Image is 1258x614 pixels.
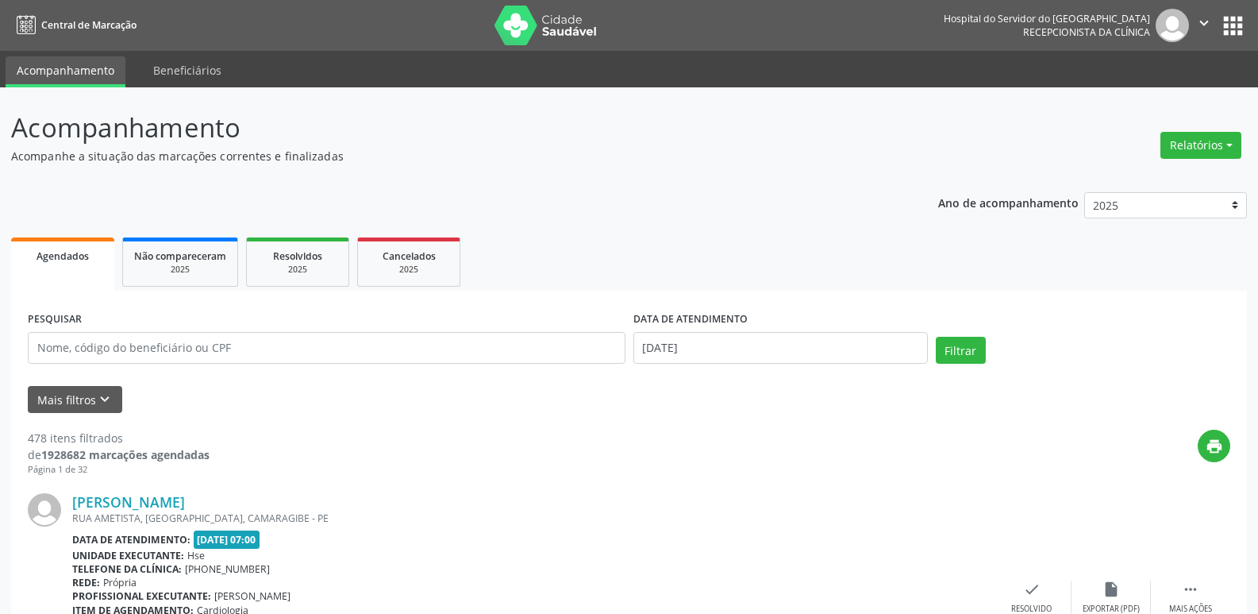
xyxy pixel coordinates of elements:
span: Própria [103,576,137,589]
button: print [1198,430,1230,462]
label: PESQUISAR [28,307,82,332]
button:  [1189,9,1219,42]
a: Beneficiários [142,56,233,84]
i: keyboard_arrow_down [96,391,113,408]
span: [PHONE_NUMBER] [185,562,270,576]
span: [DATE] 07:00 [194,531,260,549]
i:  [1195,14,1213,32]
span: Hse [187,549,205,562]
button: Relatórios [1160,132,1241,159]
button: Filtrar [936,337,986,364]
div: 2025 [258,264,337,276]
input: Selecione um intervalo [633,332,928,364]
span: Não compareceram [134,249,226,263]
div: Página 1 de 32 [28,463,210,477]
input: Nome, código do beneficiário ou CPF [28,332,625,364]
span: Central de Marcação [41,18,137,32]
span: Resolvidos [273,249,322,263]
strong: 1928682 marcações agendadas [41,447,210,462]
span: Agendados [37,249,89,263]
span: Recepcionista da clínica [1023,25,1150,39]
p: Acompanhe a situação das marcações correntes e finalizadas [11,148,876,164]
b: Telefone da clínica: [72,562,182,576]
div: Hospital do Servidor do [GEOGRAPHIC_DATA] [944,12,1150,25]
span: Cancelados [383,249,436,263]
p: Ano de acompanhamento [938,192,1079,212]
p: Acompanhamento [11,108,876,148]
div: 2025 [134,264,226,276]
a: Acompanhamento [6,56,125,87]
div: 2025 [369,264,448,276]
a: Central de Marcação [11,12,137,38]
div: RUA AMETISTA, [GEOGRAPHIC_DATA], CAMARAGIBE - PE [72,512,992,525]
button: Mais filtroskeyboard_arrow_down [28,386,122,414]
b: Profissional executante: [72,589,211,603]
div: de [28,446,210,463]
b: Data de atendimento: [72,533,190,546]
i:  [1182,581,1199,598]
a: [PERSON_NAME] [72,493,185,511]
b: Rede: [72,576,100,589]
label: DATA DE ATENDIMENTO [633,307,748,332]
img: img [1156,9,1189,42]
i: print [1206,438,1223,455]
img: img [28,493,61,527]
i: insert_drive_file [1102,581,1120,598]
i: check [1023,581,1041,598]
button: apps [1219,12,1247,40]
span: [PERSON_NAME] [214,589,290,603]
div: 478 itens filtrados [28,430,210,446]
b: Unidade executante: [72,549,184,562]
